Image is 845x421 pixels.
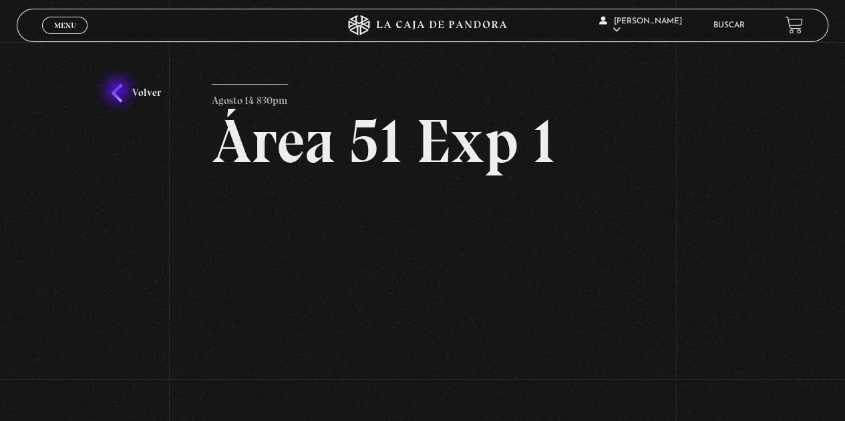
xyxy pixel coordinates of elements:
[212,111,633,172] h2: Área 51 Exp 1
[49,32,81,41] span: Cerrar
[599,17,682,34] span: [PERSON_NAME]
[54,21,76,29] span: Menu
[713,21,745,29] a: Buscar
[212,84,288,111] p: Agosto 14 830pm
[112,84,161,102] a: Volver
[785,16,803,34] a: View your shopping cart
